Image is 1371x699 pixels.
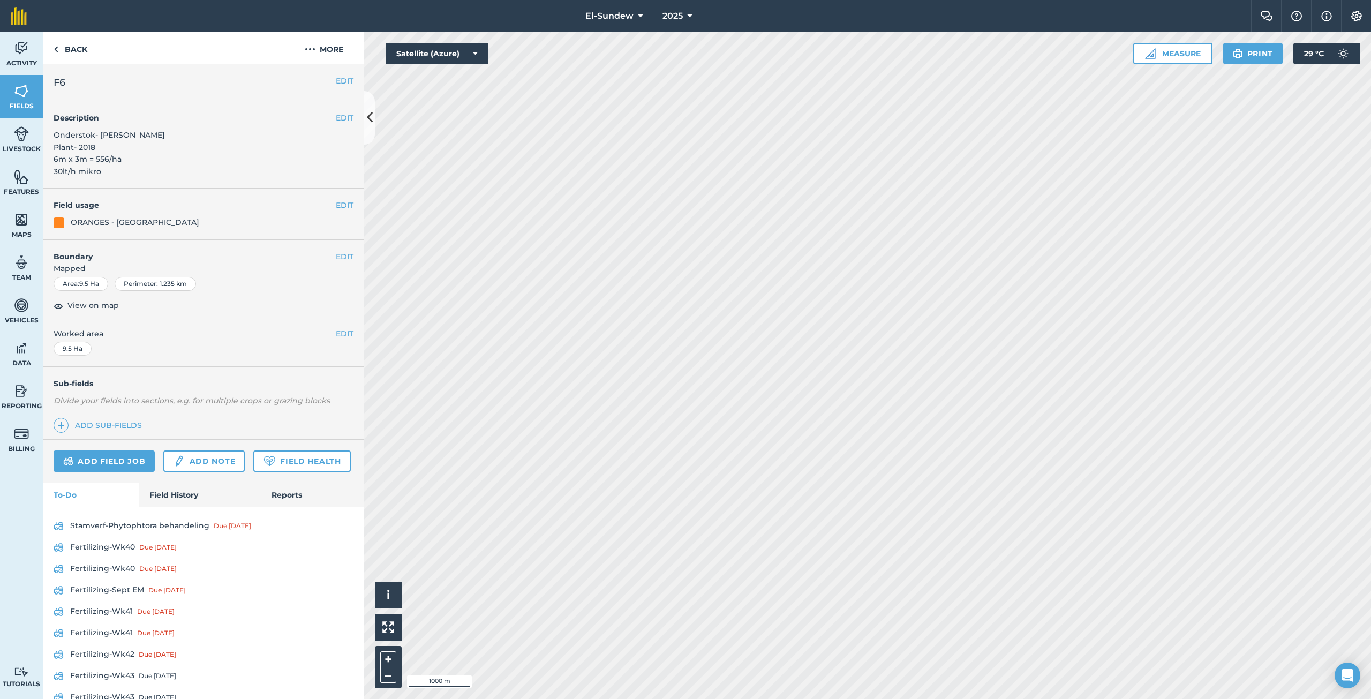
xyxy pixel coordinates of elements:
a: Fertilizing-Wk40Due [DATE] [54,560,353,577]
span: 29 ° C [1304,43,1324,64]
div: Due [DATE] [148,586,186,595]
span: El-Sundew [585,10,634,22]
img: svg+xml;base64,PD94bWwgdmVyc2lvbj0iMS4wIiBlbmNvZGluZz0idXRmLTgiPz4KPCEtLSBHZW5lcmF0b3I6IEFkb2JlIE... [54,541,64,554]
span: 2025 [662,10,683,22]
img: svg+xml;base64,PD94bWwgdmVyc2lvbj0iMS4wIiBlbmNvZGluZz0idXRmLTgiPz4KPCEtLSBHZW5lcmF0b3I6IEFkb2JlIE... [54,605,64,618]
img: svg+xml;base64,PD94bWwgdmVyc2lvbj0iMS4wIiBlbmNvZGluZz0idXRmLTgiPz4KPCEtLSBHZW5lcmF0b3I6IEFkb2JlIE... [54,584,64,597]
img: A cog icon [1350,11,1363,21]
button: EDIT [336,199,353,211]
div: Due [DATE] [139,672,176,680]
button: EDIT [336,75,353,87]
h4: Field usage [54,199,336,211]
img: svg+xml;base64,PHN2ZyB4bWxucz0iaHR0cDovL3d3dy53My5vcmcvMjAwMC9zdmciIHdpZHRoPSI1NiIgaGVpZ2h0PSI2MC... [14,83,29,99]
a: Fertilizing-Wk41Due [DATE] [54,603,353,620]
img: svg+xml;base64,PHN2ZyB4bWxucz0iaHR0cDovL3d3dy53My5vcmcvMjAwMC9zdmciIHdpZHRoPSI5IiBoZWlnaHQ9IjI0Ii... [54,43,58,56]
img: svg+xml;base64,PD94bWwgdmVyc2lvbj0iMS4wIiBlbmNvZGluZz0idXRmLTgiPz4KPCEtLSBHZW5lcmF0b3I6IEFkb2JlIE... [14,426,29,442]
button: Print [1223,43,1283,64]
button: i [375,582,402,608]
img: svg+xml;base64,PD94bWwgdmVyc2lvbj0iMS4wIiBlbmNvZGluZz0idXRmLTgiPz4KPCEtLSBHZW5lcmF0b3I6IEFkb2JlIE... [54,520,64,532]
a: To-Do [43,483,139,507]
span: i [387,588,390,602]
img: svg+xml;base64,PD94bWwgdmVyc2lvbj0iMS4wIiBlbmNvZGluZz0idXRmLTgiPz4KPCEtLSBHZW5lcmF0b3I6IEFkb2JlIE... [14,340,29,356]
div: Open Intercom Messenger [1335,663,1360,688]
img: svg+xml;base64,PHN2ZyB4bWxucz0iaHR0cDovL3d3dy53My5vcmcvMjAwMC9zdmciIHdpZHRoPSIxNyIgaGVpZ2h0PSIxNy... [1321,10,1332,22]
img: svg+xml;base64,PD94bWwgdmVyc2lvbj0iMS4wIiBlbmNvZGluZz0idXRmLTgiPz4KPCEtLSBHZW5lcmF0b3I6IEFkb2JlIE... [54,670,64,682]
div: Perimeter : 1.235 km [115,277,196,291]
a: Reports [261,483,364,507]
img: svg+xml;base64,PD94bWwgdmVyc2lvbj0iMS4wIiBlbmNvZGluZz0idXRmLTgiPz4KPCEtLSBHZW5lcmF0b3I6IEFkb2JlIE... [54,627,64,640]
img: svg+xml;base64,PD94bWwgdmVyc2lvbj0iMS4wIiBlbmNvZGluZz0idXRmLTgiPz4KPCEtLSBHZW5lcmF0b3I6IEFkb2JlIE... [54,562,64,575]
img: svg+xml;base64,PD94bWwgdmVyc2lvbj0iMS4wIiBlbmNvZGluZz0idXRmLTgiPz4KPCEtLSBHZW5lcmF0b3I6IEFkb2JlIE... [14,40,29,56]
a: Fertilizing-Wk40Due [DATE] [54,539,353,556]
div: Due [DATE] [214,522,251,530]
button: Satellite (Azure) [386,43,488,64]
button: 29 °C [1293,43,1360,64]
button: EDIT [336,328,353,340]
img: svg+xml;base64,PD94bWwgdmVyc2lvbj0iMS4wIiBlbmNvZGluZz0idXRmLTgiPz4KPCEtLSBHZW5lcmF0b3I6IEFkb2JlIE... [14,667,29,677]
a: Stamverf-Phytophtora behandelingDue [DATE] [54,517,353,535]
div: Due [DATE] [139,650,176,659]
img: svg+xml;base64,PD94bWwgdmVyc2lvbj0iMS4wIiBlbmNvZGluZz0idXRmLTgiPz4KPCEtLSBHZW5lcmF0b3I6IEFkb2JlIE... [173,455,185,468]
img: svg+xml;base64,PHN2ZyB4bWxucz0iaHR0cDovL3d3dy53My5vcmcvMjAwMC9zdmciIHdpZHRoPSI1NiIgaGVpZ2h0PSI2MC... [14,212,29,228]
button: View on map [54,299,119,312]
img: svg+xml;base64,PHN2ZyB4bWxucz0iaHR0cDovL3d3dy53My5vcmcvMjAwMC9zdmciIHdpZHRoPSIxNCIgaGVpZ2h0PSIyNC... [57,419,65,432]
img: A question mark icon [1290,11,1303,21]
img: svg+xml;base64,PD94bWwgdmVyc2lvbj0iMS4wIiBlbmNvZGluZz0idXRmLTgiPz4KPCEtLSBHZW5lcmF0b3I6IEFkb2JlIE... [54,648,64,661]
a: Fertilizing-Wk42Due [DATE] [54,646,353,663]
a: Fertilizing-Wk43Due [DATE] [54,667,353,685]
img: svg+xml;base64,PD94bWwgdmVyc2lvbj0iMS4wIiBlbmNvZGluZz0idXRmLTgiPz4KPCEtLSBHZW5lcmF0b3I6IEFkb2JlIE... [14,383,29,399]
span: Mapped [43,262,364,274]
h4: Description [54,112,353,124]
img: svg+xml;base64,PD94bWwgdmVyc2lvbj0iMS4wIiBlbmNvZGluZz0idXRmLTgiPz4KPCEtLSBHZW5lcmF0b3I6IEFkb2JlIE... [14,126,29,142]
img: svg+xml;base64,PHN2ZyB4bWxucz0iaHR0cDovL3d3dy53My5vcmcvMjAwMC9zdmciIHdpZHRoPSIxOCIgaGVpZ2h0PSIyNC... [54,299,63,312]
em: Divide your fields into sections, e.g. for multiple crops or grazing blocks [54,396,330,405]
img: svg+xml;base64,PD94bWwgdmVyc2lvbj0iMS4wIiBlbmNvZGluZz0idXRmLTgiPz4KPCEtLSBHZW5lcmF0b3I6IEFkb2JlIE... [1332,43,1354,64]
a: Field History [139,483,260,507]
img: svg+xml;base64,PHN2ZyB4bWxucz0iaHR0cDovL3d3dy53My5vcmcvMjAwMC9zdmciIHdpZHRoPSI1NiIgaGVpZ2h0PSI2MC... [14,169,29,185]
h4: Boundary [43,240,336,262]
a: Add sub-fields [54,418,146,433]
button: EDIT [336,251,353,262]
a: Fertilizing-Wk41Due [DATE] [54,625,353,642]
span: View on map [67,299,119,311]
div: 9.5 Ha [54,342,92,356]
img: fieldmargin Logo [11,7,27,25]
a: Field Health [253,450,350,472]
img: svg+xml;base64,PD94bWwgdmVyc2lvbj0iMS4wIiBlbmNvZGluZz0idXRmLTgiPz4KPCEtLSBHZW5lcmF0b3I6IEFkb2JlIE... [14,254,29,270]
div: ORANGES - [GEOGRAPHIC_DATA] [71,216,199,228]
span: Onderstok- [PERSON_NAME] Plant- 2018 6m x 3m = 556/ha 30lt/h mikro [54,130,165,176]
button: More [284,32,364,64]
img: Four arrows, one pointing top left, one top right, one bottom right and the last bottom left [382,621,394,633]
span: F6 [54,75,65,90]
a: Add note [163,450,245,472]
button: Measure [1133,43,1212,64]
img: svg+xml;base64,PHN2ZyB4bWxucz0iaHR0cDovL3d3dy53My5vcmcvMjAwMC9zdmciIHdpZHRoPSIxOSIgaGVpZ2h0PSIyNC... [1233,47,1243,60]
button: + [380,651,396,667]
a: Add field job [54,450,155,472]
div: Due [DATE] [139,565,177,573]
img: Ruler icon [1145,48,1156,59]
div: Due [DATE] [139,543,177,552]
button: – [380,667,396,683]
img: svg+xml;base64,PHN2ZyB4bWxucz0iaHR0cDovL3d3dy53My5vcmcvMjAwMC9zdmciIHdpZHRoPSIyMCIgaGVpZ2h0PSIyNC... [305,43,315,56]
img: svg+xml;base64,PD94bWwgdmVyc2lvbj0iMS4wIiBlbmNvZGluZz0idXRmLTgiPz4KPCEtLSBHZW5lcmF0b3I6IEFkb2JlIE... [14,297,29,313]
button: EDIT [336,112,353,124]
div: Area : 9.5 Ha [54,277,108,291]
a: Fertilizing-Sept EMDue [DATE] [54,582,353,599]
div: Due [DATE] [137,629,175,637]
a: Back [43,32,98,64]
img: Two speech bubbles overlapping with the left bubble in the forefront [1260,11,1273,21]
span: Worked area [54,328,353,340]
div: Due [DATE] [137,607,175,616]
h4: Sub-fields [43,378,364,389]
img: svg+xml;base64,PD94bWwgdmVyc2lvbj0iMS4wIiBlbmNvZGluZz0idXRmLTgiPz4KPCEtLSBHZW5lcmF0b3I6IEFkb2JlIE... [63,455,73,468]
